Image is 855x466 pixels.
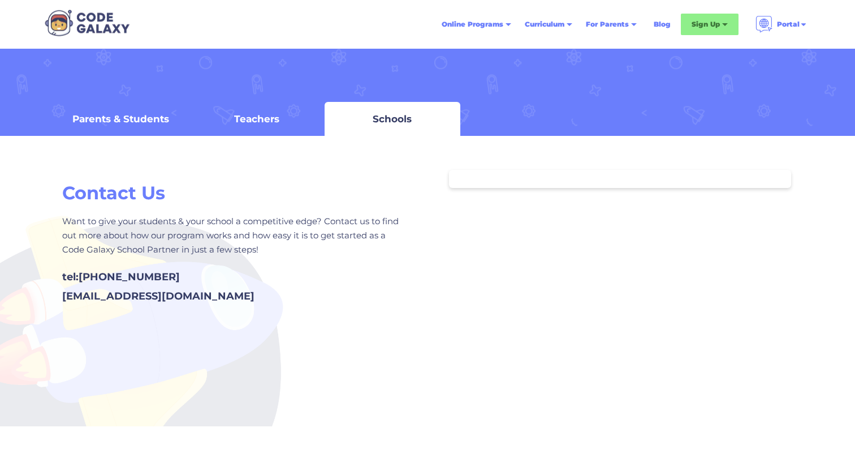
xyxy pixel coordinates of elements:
[647,14,677,35] a: Blog
[62,271,180,283] a: tel:[PHONE_NUMBER]
[777,19,800,30] div: Portal
[586,19,629,30] div: For Parents
[234,113,279,125] div: Teachers
[525,19,564,30] div: Curriculum
[442,19,503,30] div: Online Programs
[692,19,720,30] div: Sign Up
[62,271,79,283] div: tel:
[79,271,180,283] div: [PHONE_NUMBER]
[62,214,408,256] div: Want to give your students & your school a competitive edge? Contact us to find out more about ho...
[62,290,254,302] a: [EMAIL_ADDRESS][DOMAIN_NAME]
[62,181,408,205] h2: Contact Us
[373,113,412,125] div: Schools
[72,113,169,125] div: Parents & Students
